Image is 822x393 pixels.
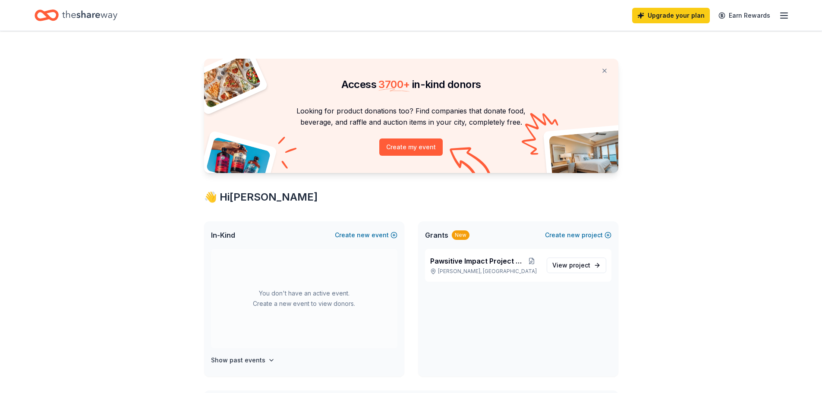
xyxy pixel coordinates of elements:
p: [PERSON_NAME], [GEOGRAPHIC_DATA] [430,268,540,275]
button: Create my event [379,138,443,156]
a: Upgrade your plan [632,8,710,23]
span: Pawsitive Impact Project (PIP) [430,256,524,266]
span: project [569,261,590,269]
img: Curvy arrow [450,147,493,179]
img: Pizza [194,53,261,109]
button: Createnewevent [335,230,397,240]
span: Access in-kind donors [341,78,481,91]
div: 👋 Hi [PERSON_NAME] [204,190,618,204]
span: new [567,230,580,240]
a: View project [547,258,606,273]
span: In-Kind [211,230,235,240]
span: 3700 + [378,78,409,91]
button: Createnewproject [545,230,611,240]
span: Grants [425,230,448,240]
p: Looking for product donations too? Find companies that donate food, beverage, and raffle and auct... [214,105,608,128]
div: You don't have an active event. Create a new event to view donors. [211,249,397,348]
div: New [452,230,469,240]
button: Show past events [211,355,275,365]
span: View [552,260,590,270]
h4: Show past events [211,355,265,365]
a: Home [35,5,117,25]
a: Earn Rewards [713,8,775,23]
span: new [357,230,370,240]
